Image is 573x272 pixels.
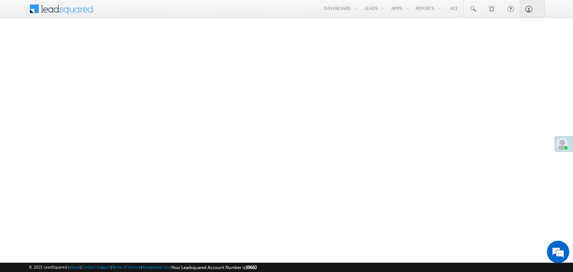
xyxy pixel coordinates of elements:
[245,265,257,270] span: 39660
[142,265,170,269] a: Acceptable Use
[81,265,111,269] a: Contact Support
[69,265,80,269] a: About
[112,265,141,269] a: Terms of Service
[29,264,257,271] span: © 2025 LeadSquared | | | | |
[172,265,257,270] span: Your Leadsquared Account Number is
